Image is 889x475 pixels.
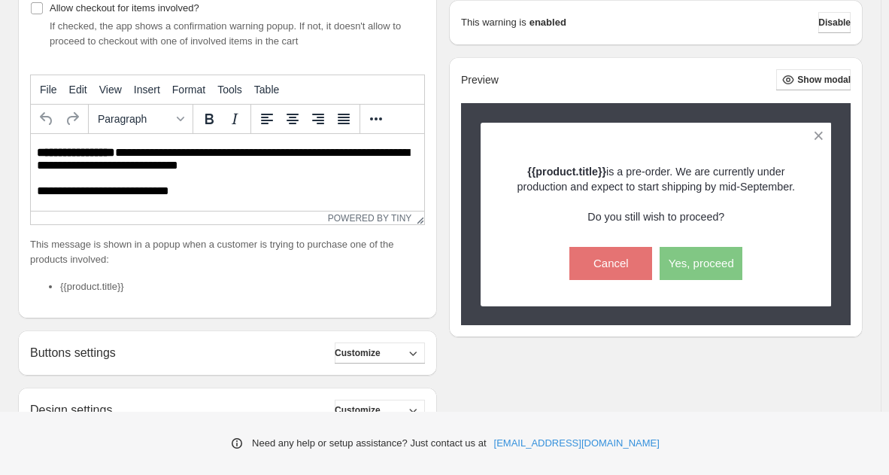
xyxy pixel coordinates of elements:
h2: Design settings [30,403,112,417]
button: Align right [305,106,331,132]
span: Table [254,84,279,96]
span: Customize [335,347,381,359]
span: Edit [69,84,87,96]
p: This message is shown in a popup when a customer is trying to purchase one of the products involved: [30,237,425,267]
p: This warning is [461,15,526,30]
button: Customize [335,343,425,364]
button: Formats [92,106,190,132]
strong: enabled [529,15,566,30]
button: Bold [196,106,222,132]
button: More... [363,106,389,132]
span: Paragraph [98,113,171,125]
button: Redo [59,106,85,132]
p: is a pre-order. We are currently under production and expect to start shipping by mid-September. ... [507,164,806,224]
h2: Preview [461,74,499,87]
span: File [40,84,57,96]
span: Show modal [797,74,851,86]
strong: {{product.title}} [527,166,606,178]
span: Disable [818,17,851,29]
button: Undo [34,106,59,132]
li: {{product.title}} [60,279,425,294]
button: Italic [222,106,247,132]
iframe: Rich Text Area [31,134,424,211]
a: [EMAIL_ADDRESS][DOMAIN_NAME] [494,436,660,451]
button: Disable [818,12,851,33]
span: If checked, the app shows a confirmation warning popup. If not, it doesn't allow to proceed to ch... [50,20,401,47]
h2: Buttons settings [30,346,116,360]
span: Customize [335,404,381,416]
a: Powered by Tiny [328,213,412,224]
div: Resize [411,212,424,224]
button: Customize [335,400,425,421]
button: Show modal [776,69,851,90]
button: Cancel [569,247,652,280]
span: Tools [217,84,242,96]
span: View [99,84,122,96]
button: Align left [254,106,280,132]
span: Allow checkout for items involved? [50,2,199,14]
button: Justify [331,106,357,132]
button: Yes, proceed [660,247,742,280]
button: Align center [280,106,305,132]
span: Insert [134,84,160,96]
span: Format [172,84,205,96]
